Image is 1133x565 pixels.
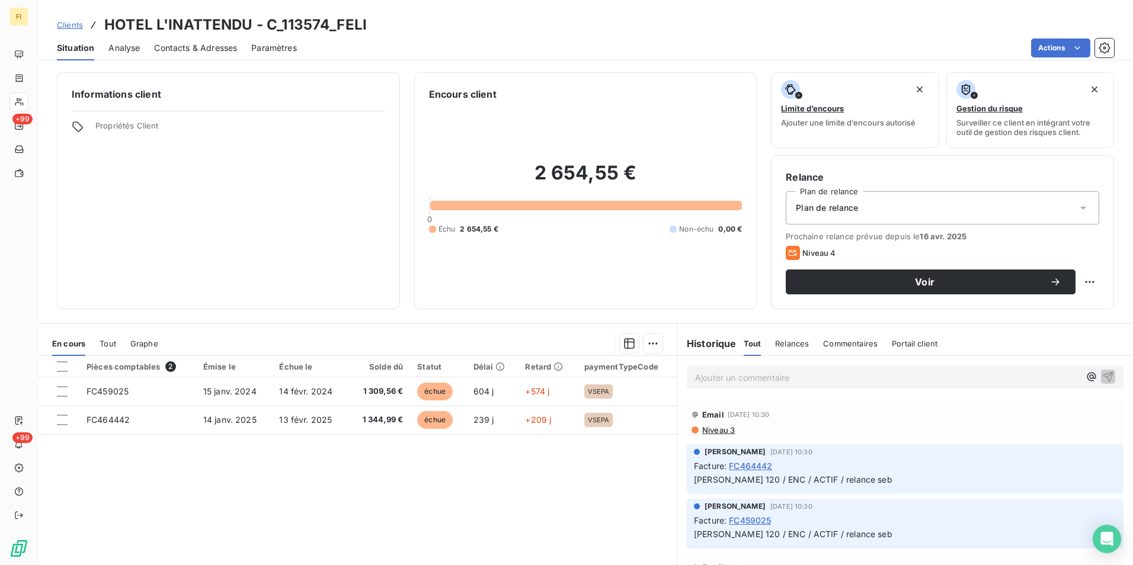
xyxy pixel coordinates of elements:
span: 2 [165,361,176,372]
span: Tout [744,339,761,348]
span: 15 janv. 2024 [203,386,257,396]
span: [DATE] 10:30 [770,448,812,455]
span: Niveau 3 [701,425,735,435]
span: Tout [100,339,116,348]
div: Open Intercom Messenger [1093,525,1121,553]
span: Limite d’encours [781,104,844,113]
span: 1 309,56 € [356,386,403,397]
h3: HOTEL L'INATTENDU - C_113574_FELI [104,14,367,36]
span: +574 j [525,386,549,396]
span: [PERSON_NAME] 120 / ENC / ACTIF / relance seb [694,529,892,539]
h6: Encours client [429,87,497,101]
span: [PERSON_NAME] [705,501,766,512]
div: Délai [473,362,511,371]
span: FC464442 [729,460,772,472]
span: Situation [57,42,94,54]
span: FC459025 [87,386,129,396]
div: Solde dû [356,362,403,371]
span: +99 [12,432,33,443]
span: Commentaires [823,339,878,348]
button: Limite d’encoursAjouter une limite d’encours autorisé [771,72,939,148]
span: +209 j [525,415,551,425]
span: Propriétés Client [95,121,385,137]
div: Échue le [279,362,341,371]
span: échue [417,411,453,429]
span: [DATE] 10:30 [728,411,770,418]
span: Portail client [892,339,937,348]
span: Facture : [694,460,726,472]
span: Analyse [108,42,140,54]
div: Statut [417,362,459,371]
div: paymentTypeCode [584,362,670,371]
h6: Historique [677,336,737,351]
span: 1 344,99 € [356,414,403,426]
div: Émise le [203,362,265,371]
span: Paramètres [251,42,297,54]
span: Voir [800,277,1049,287]
h6: Informations client [72,87,385,101]
span: Plan de relance [796,202,858,214]
span: VSEPA [588,416,610,423]
span: Échu [439,224,456,235]
span: Facture : [694,514,726,527]
span: 0 [427,214,432,224]
span: 2 654,55 € [460,224,498,235]
h2: 2 654,55 € [429,161,742,197]
span: [DATE] 10:30 [770,503,812,510]
div: Pièces comptables [87,361,189,372]
span: Email [702,410,724,419]
span: 13 févr. 2025 [279,415,332,425]
span: 0,00 € [718,224,742,235]
span: Niveau 4 [802,248,836,258]
span: FC459025 [729,514,771,527]
span: échue [417,383,453,400]
span: +99 [12,114,33,124]
h6: Relance [786,170,1099,184]
span: Prochaine relance prévue depuis le [786,232,1099,241]
span: [PERSON_NAME] [705,447,766,457]
span: Graphe [130,339,158,348]
button: Voir [786,269,1076,294]
img: Logo LeanPay [9,539,28,558]
span: Surveiller ce client en intégrant votre outil de gestion des risques client. [956,118,1104,137]
span: 16 avr. 2025 [920,232,966,241]
span: Non-échu [679,224,713,235]
span: 604 j [473,386,494,396]
span: 14 févr. 2024 [279,386,332,396]
a: Clients [57,19,83,31]
span: 239 j [473,415,494,425]
span: Clients [57,20,83,30]
div: FI [9,7,28,26]
span: Contacts & Adresses [154,42,237,54]
span: Relances [775,339,809,348]
span: En cours [52,339,85,348]
button: Gestion du risqueSurveiller ce client en intégrant votre outil de gestion des risques client. [946,72,1114,148]
button: Actions [1031,38,1090,57]
span: 14 janv. 2025 [203,415,257,425]
div: Retard [525,362,569,371]
span: Gestion du risque [956,104,1023,113]
span: VSEPA [588,388,610,395]
span: [PERSON_NAME] 120 / ENC / ACTIF / relance seb [694,474,892,484]
span: Ajouter une limite d’encours autorisé [781,118,916,127]
span: FC464442 [87,415,130,425]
